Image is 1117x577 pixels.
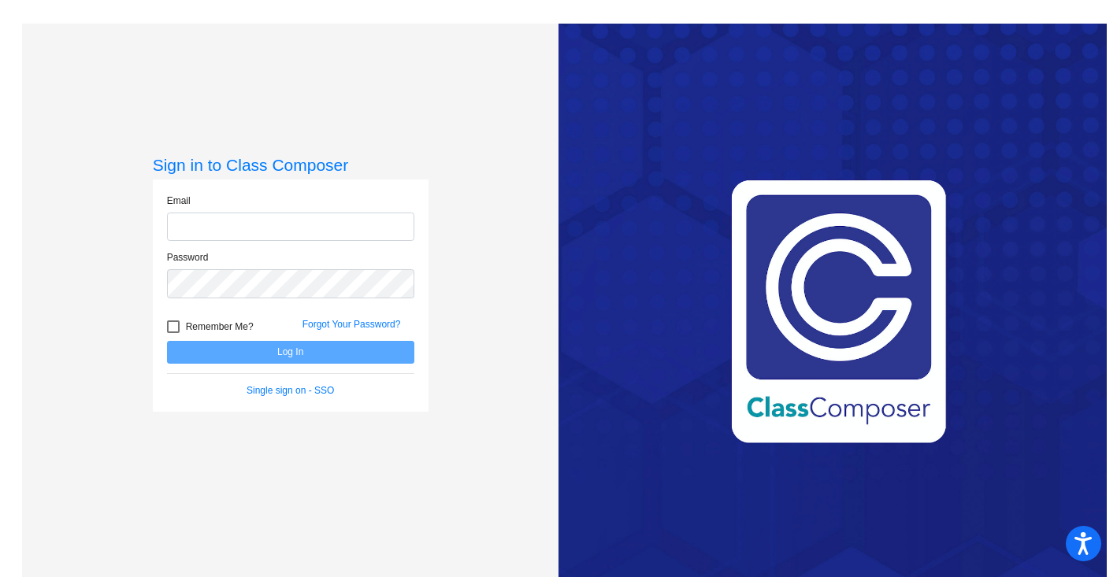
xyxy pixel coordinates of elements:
h3: Sign in to Class Composer [153,155,429,175]
a: Forgot Your Password? [302,319,401,330]
button: Log In [167,341,414,364]
label: Password [167,250,209,264]
a: Single sign on - SSO [247,385,334,396]
label: Email [167,194,191,208]
span: Remember Me? [186,317,254,336]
